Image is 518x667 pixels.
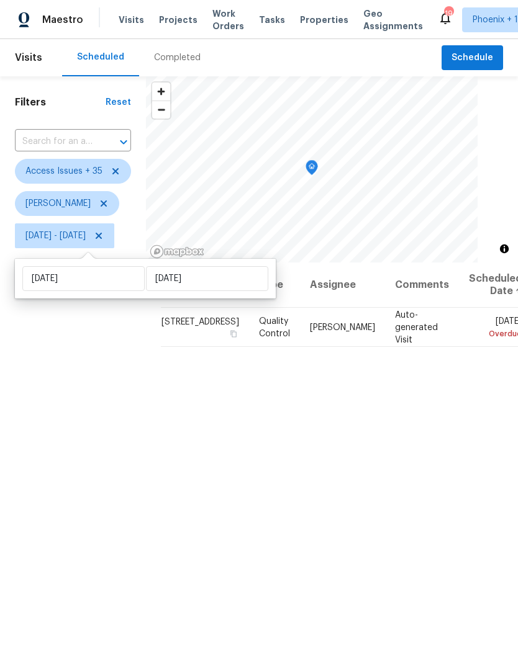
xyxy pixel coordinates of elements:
button: Zoom out [152,101,170,119]
span: Maestro [42,14,83,26]
div: 19 [444,7,453,20]
span: Geo Assignments [363,7,423,32]
button: Toggle attribution [497,241,512,256]
span: Work Orders [212,7,244,32]
a: Mapbox homepage [150,244,204,259]
span: [DATE] - [DATE] [25,230,86,242]
th: Comments [385,262,459,308]
span: Auto-generated Visit [395,310,438,344]
span: Schedule [452,50,493,66]
button: Zoom in [152,83,170,101]
input: Search for an address... [15,132,96,151]
input: End date [146,266,268,291]
canvas: Map [146,76,478,262]
div: Completed [154,51,201,64]
span: Access Issues + 35 [25,165,102,177]
input: Start date [22,266,145,291]
span: [STREET_ADDRESS] [161,317,239,326]
span: Projects [159,14,198,26]
span: Phoenix + 1 [473,14,518,26]
h1: Filters [15,96,106,109]
div: Map marker [306,160,318,179]
span: Visits [15,44,42,71]
span: [PERSON_NAME] [25,197,91,210]
button: Open [115,133,132,151]
div: Scheduled [77,51,124,63]
span: Properties [300,14,348,26]
span: Visits [119,14,144,26]
span: Quality Control [259,316,290,338]
span: Tasks [259,16,285,24]
th: Assignee [300,262,385,308]
span: [PERSON_NAME] [310,323,375,331]
span: Toggle attribution [501,242,508,256]
button: Copy Address [228,328,239,339]
div: Reset [106,96,131,109]
button: Schedule [442,45,503,71]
